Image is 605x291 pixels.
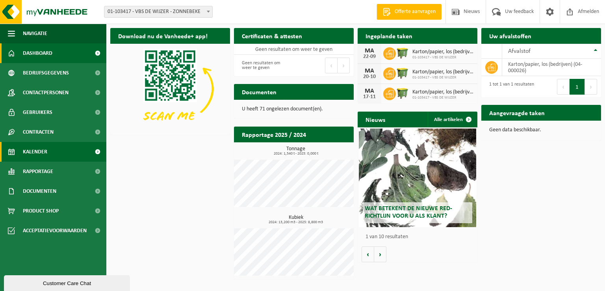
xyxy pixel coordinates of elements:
[412,89,473,95] span: Karton/papier, los (bedrijven)
[238,215,354,224] h3: Kubiek
[110,44,230,134] img: Download de VHEPlus App
[238,220,354,224] span: 2024: 13,200 m3 - 2025: 8,800 m3
[362,48,377,54] div: MA
[23,221,87,241] span: Acceptatievoorwaarden
[412,75,473,80] span: 01-103417 - VBS DE WIJZER
[358,28,420,43] h2: Ingeplande taken
[23,162,53,181] span: Rapportage
[238,57,290,74] div: Geen resultaten om weer te geven
[585,79,597,95] button: Next
[23,181,56,201] span: Documenten
[359,129,476,227] a: Wat betekent de nieuwe RED-richtlijn voor u als klant?
[481,28,539,43] h2: Uw afvalstoffen
[366,234,473,240] p: 1 van 10 resultaten
[23,201,59,221] span: Product Shop
[358,112,393,127] h2: Nieuws
[489,127,593,133] p: Geen data beschikbaar.
[374,246,386,262] button: Volgende
[393,8,438,16] span: Offerte aanvragen
[4,274,132,291] iframe: chat widget
[412,55,473,60] span: 01-103417 - VBS DE WIJZER
[104,6,212,17] span: 01-103417 - VBS DE WIJZER - ZONNEBEKE
[234,127,314,142] h2: Rapportage 2025 / 2024
[110,28,215,43] h2: Download nu de Vanheede+ app!
[365,205,452,219] span: Wat betekent de nieuwe RED-richtlijn voor u als klant?
[238,146,354,156] h3: Tonnage
[396,66,409,80] img: WB-1100-HPE-GN-50
[362,88,377,94] div: MA
[485,78,534,95] div: 1 tot 1 van 1 resultaten
[23,63,69,83] span: Bedrijfsgegevens
[557,79,570,95] button: Previous
[338,58,350,73] button: Next
[23,142,47,162] span: Kalender
[508,48,531,54] span: Afvalstof
[234,28,310,43] h2: Certificaten & attesten
[412,95,473,100] span: 01-103417 - VBS DE WIJZER
[23,83,69,103] span: Contactpersonen
[502,59,601,76] td: karton/papier, los (bedrijven) (04-000026)
[104,6,213,18] span: 01-103417 - VBS DE WIJZER - ZONNEBEKE
[234,44,354,55] td: Geen resultaten om weer te geven
[23,103,52,122] span: Gebruikers
[362,74,377,80] div: 20-10
[23,43,52,63] span: Dashboard
[412,69,473,75] span: Karton/papier, los (bedrijven)
[428,112,477,127] a: Alle artikelen
[234,84,284,99] h2: Documenten
[377,4,442,20] a: Offerte aanvragen
[396,86,409,100] img: WB-1100-HPE-GN-50
[362,68,377,74] div: MA
[23,24,47,43] span: Navigatie
[570,79,585,95] button: 1
[362,94,377,100] div: 17-11
[325,58,338,73] button: Previous
[396,46,409,60] img: WB-1100-HPE-GN-50
[481,105,553,120] h2: Aangevraagde taken
[412,49,473,55] span: Karton/papier, los (bedrijven)
[242,106,346,112] p: U heeft 71 ongelezen document(en).
[238,152,354,156] span: 2024: 1,540 t - 2025: 0,000 t
[295,142,353,158] a: Bekijk rapportage
[23,122,54,142] span: Contracten
[362,246,374,262] button: Vorige
[362,54,377,60] div: 22-09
